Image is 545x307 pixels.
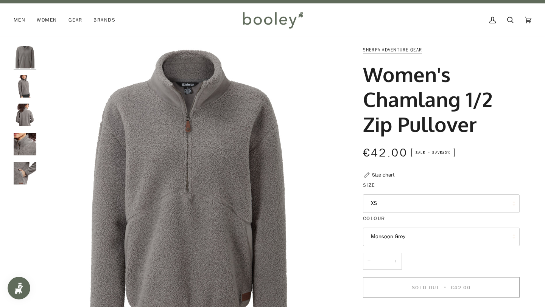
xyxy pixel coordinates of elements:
img: Sherpa Adventure Gear Women's Chamlang 1/2 Zip Pullover - Booley Galway [14,162,36,185]
span: €42.00 [363,145,408,161]
span: Colour [363,214,385,222]
img: Sherpa Adventure Gear Women's Chamlang 1/2 Zip Pullover - Booley Galway [14,75,36,98]
span: Brands [93,16,115,24]
span: 30% [442,150,450,155]
a: Gear [63,3,88,37]
a: Brands [88,3,121,37]
a: Women [31,3,62,37]
a: Men [14,3,31,37]
h1: Women's Chamlang 1/2 Zip Pullover [363,62,514,136]
button: Sold Out • €42.00 [363,277,520,298]
span: Women [37,16,57,24]
em: • [426,150,432,155]
span: Size [363,181,375,189]
button: Monsoon Grey [363,228,520,246]
img: Sherpa Adventure Gear Women's Chamlang 1/2 Zip Pullover - Booley Galway [14,133,36,155]
span: €42.00 [451,284,470,291]
span: Sale [416,150,425,155]
button: XS [363,194,520,213]
input: Quantity [363,253,402,270]
img: Sherpa Adventure Gear Women's Chamlang 1/2 Zip Pullover - Booley Galway [14,104,36,126]
img: Booley [240,9,306,31]
div: Size chart [372,171,394,179]
span: • [442,284,449,291]
span: Save [411,148,455,158]
span: Sold Out [412,284,439,291]
span: Men [14,16,25,24]
button: − [363,253,375,270]
img: Sherpa Adventure Gear Women's Chamlang 1/2 Zip Pullover Monsoon Grey - Booley Galway [14,46,36,68]
button: + [390,253,402,270]
span: Gear [69,16,83,24]
iframe: Button to open loyalty program pop-up [8,277,30,299]
a: Sherpa Adventure Gear [363,47,422,53]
